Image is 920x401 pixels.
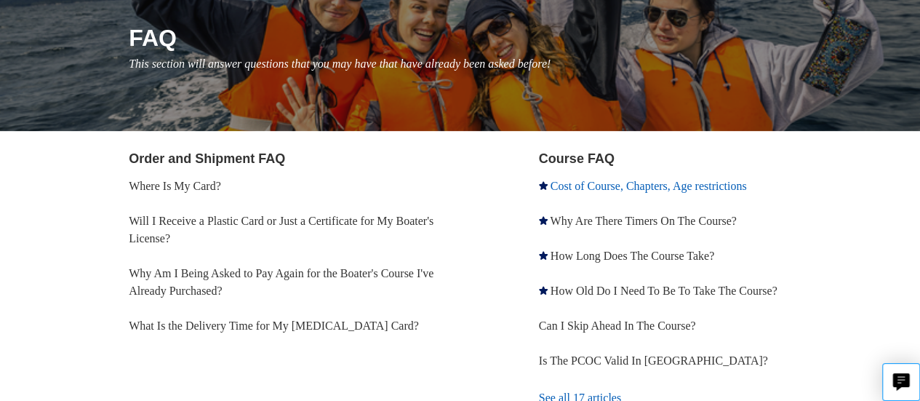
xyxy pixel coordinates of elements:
a: Why Am I Being Asked to Pay Again for the Boater's Course I've Already Purchased? [129,267,433,297]
a: Is The PCOC Valid In [GEOGRAPHIC_DATA]? [539,354,768,367]
svg: Promoted article [539,286,548,295]
a: Will I Receive a Plastic Card or Just a Certificate for My Boater's License? [129,215,433,245]
a: What Is the Delivery Time for My [MEDICAL_DATA] Card? [129,319,419,332]
a: Cost of Course, Chapters, Age restrictions [551,180,747,192]
a: Why Are There Timers On The Course? [550,215,736,227]
h1: FAQ [129,20,874,55]
a: How Old Do I Need To Be To Take The Course? [551,285,777,297]
a: Can I Skip Ahead In The Course? [539,319,696,332]
a: How Long Does The Course Take? [551,250,714,262]
a: Where Is My Card? [129,180,221,192]
a: Order and Shipment FAQ [129,151,285,166]
svg: Promoted article [539,216,548,225]
button: Live chat [882,363,920,401]
svg: Promoted article [539,251,548,260]
p: This section will answer questions that you may have that have already been asked before! [129,55,874,73]
svg: Promoted article [539,181,548,190]
a: Course FAQ [539,151,615,166]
